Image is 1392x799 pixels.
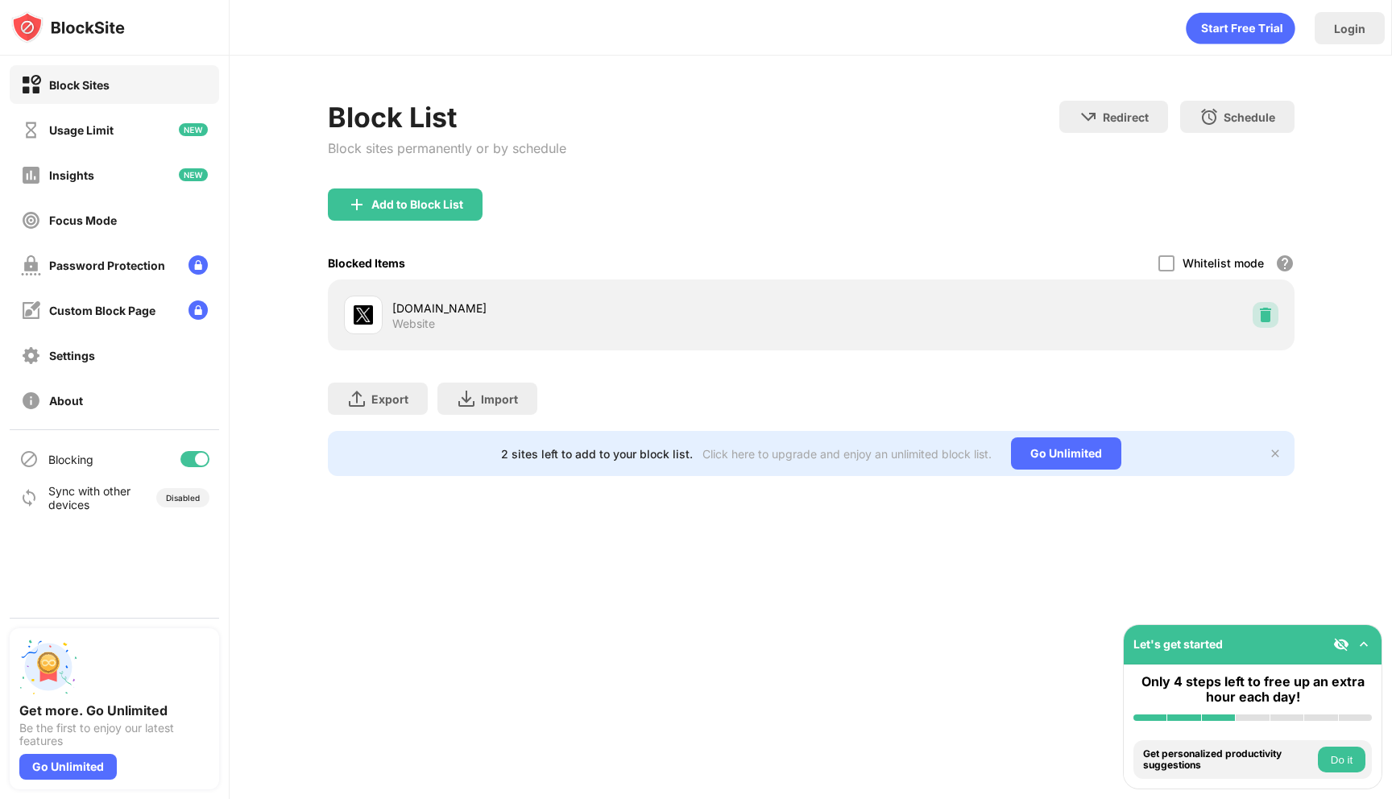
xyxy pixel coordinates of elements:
[328,140,566,156] div: Block sites permanently or by schedule
[1133,637,1223,651] div: Let's get started
[21,210,41,230] img: focus-off.svg
[1011,437,1121,470] div: Go Unlimited
[19,638,77,696] img: push-unlimited.svg
[179,168,208,181] img: new-icon.svg
[328,101,566,134] div: Block List
[1183,256,1264,270] div: Whitelist mode
[328,256,405,270] div: Blocked Items
[48,453,93,466] div: Blocking
[21,346,41,366] img: settings-off.svg
[21,165,41,185] img: insights-off.svg
[49,349,95,362] div: Settings
[11,11,125,43] img: logo-blocksite.svg
[179,123,208,136] img: new-icon.svg
[166,493,200,503] div: Disabled
[49,168,94,182] div: Insights
[19,488,39,507] img: sync-icon.svg
[371,198,463,211] div: Add to Block List
[1333,636,1349,652] img: eye-not-visible.svg
[21,75,41,95] img: block-on.svg
[21,391,41,411] img: about-off.svg
[19,449,39,469] img: blocking-icon.svg
[49,213,117,227] div: Focus Mode
[1318,747,1365,772] button: Do it
[371,392,408,406] div: Export
[21,255,41,275] img: password-protection-off.svg
[49,259,165,272] div: Password Protection
[1356,636,1372,652] img: omni-setup-toggle.svg
[188,255,208,275] img: lock-menu.svg
[501,447,693,461] div: 2 sites left to add to your block list.
[1269,447,1282,460] img: x-button.svg
[19,722,209,747] div: Be the first to enjoy our latest features
[702,447,992,461] div: Click here to upgrade and enjoy an unlimited block list.
[1143,748,1314,772] div: Get personalized productivity suggestions
[19,702,209,718] div: Get more. Go Unlimited
[392,300,811,317] div: [DOMAIN_NAME]
[49,123,114,137] div: Usage Limit
[354,305,373,325] img: favicons
[48,484,131,511] div: Sync with other devices
[49,394,83,408] div: About
[19,754,117,780] div: Go Unlimited
[21,300,41,321] img: customize-block-page-off.svg
[481,392,518,406] div: Import
[49,304,155,317] div: Custom Block Page
[1224,110,1275,124] div: Schedule
[49,78,110,92] div: Block Sites
[188,300,208,320] img: lock-menu.svg
[1186,12,1295,44] div: animation
[1334,22,1365,35] div: Login
[392,317,435,331] div: Website
[21,120,41,140] img: time-usage-off.svg
[1133,674,1372,705] div: Only 4 steps left to free up an extra hour each day!
[1103,110,1149,124] div: Redirect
